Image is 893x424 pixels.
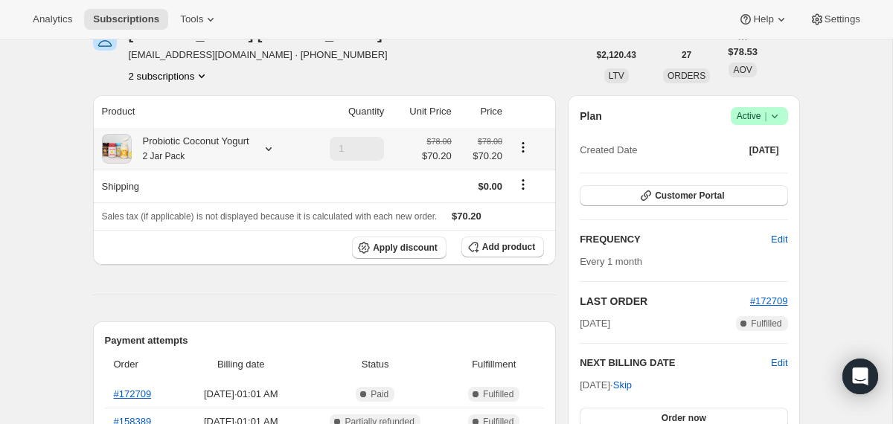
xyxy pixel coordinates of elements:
[129,27,400,42] div: [PERSON_NAME] [PERSON_NAME]
[143,151,185,161] small: 2 Jar Pack
[673,45,700,65] button: 27
[102,134,132,164] img: product img
[185,357,298,372] span: Billing date
[114,388,152,399] a: #172709
[662,412,706,424] span: Order now
[771,232,787,247] span: Edit
[180,13,203,25] span: Tools
[456,95,507,128] th: Price
[668,71,705,81] span: ORDERS
[185,387,298,402] span: [DATE] · 01:01 AM
[682,49,691,61] span: 27
[388,95,455,128] th: Unit Price
[580,356,771,370] h2: NEXT BILLING DATE
[483,388,513,400] span: Fulfilled
[93,95,306,128] th: Product
[422,149,452,164] span: $70.20
[478,137,502,146] small: $78.00
[105,333,545,348] h2: Payment attempts
[580,379,632,391] span: [DATE] ·
[461,237,544,257] button: Add product
[753,13,773,25] span: Help
[373,242,438,254] span: Apply discount
[751,318,781,330] span: Fulfilled
[842,359,878,394] div: Open Intercom Messenger
[580,109,602,123] h2: Plan
[33,13,72,25] span: Analytics
[129,68,210,83] button: Product actions
[93,13,159,25] span: Subscriptions
[771,356,787,370] button: Edit
[452,357,535,372] span: Fulfillment
[132,134,249,164] div: Probiotic Coconut Yogurt
[307,357,444,372] span: Status
[580,294,750,309] h2: LAST ORDER
[93,170,306,202] th: Shipping
[305,95,388,128] th: Quantity
[24,9,81,30] button: Analytics
[461,149,502,164] span: $70.20
[371,388,388,400] span: Paid
[801,9,869,30] button: Settings
[580,316,610,331] span: [DATE]
[597,49,636,61] span: $2,120.43
[825,13,860,25] span: Settings
[102,211,438,222] span: Sales tax (if applicable) is not displayed because it is calculated with each new order.
[609,71,624,81] span: LTV
[728,45,758,60] span: $78.53
[740,140,788,161] button: [DATE]
[352,237,446,259] button: Apply discount
[737,109,782,123] span: Active
[604,373,641,397] button: Skip
[511,176,535,193] button: Shipping actions
[84,9,168,30] button: Subscriptions
[452,211,481,222] span: $70.20
[478,181,503,192] span: $0.00
[729,9,797,30] button: Help
[750,295,788,306] a: #172709
[580,256,642,267] span: Every 1 month
[655,190,724,202] span: Customer Portal
[749,144,779,156] span: [DATE]
[105,348,180,381] th: Order
[750,294,788,309] button: #172709
[762,228,796,251] button: Edit
[613,378,632,393] span: Skip
[733,65,752,75] span: AOV
[129,48,400,62] span: [EMAIL_ADDRESS][DOMAIN_NAME] · [PHONE_NUMBER]
[427,137,452,146] small: $78.00
[511,139,535,155] button: Product actions
[580,185,787,206] button: Customer Portal
[580,143,637,158] span: Created Date
[171,9,227,30] button: Tools
[580,232,771,247] h2: FREQUENCY
[764,110,766,122] span: |
[482,241,535,253] span: Add product
[588,45,645,65] button: $2,120.43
